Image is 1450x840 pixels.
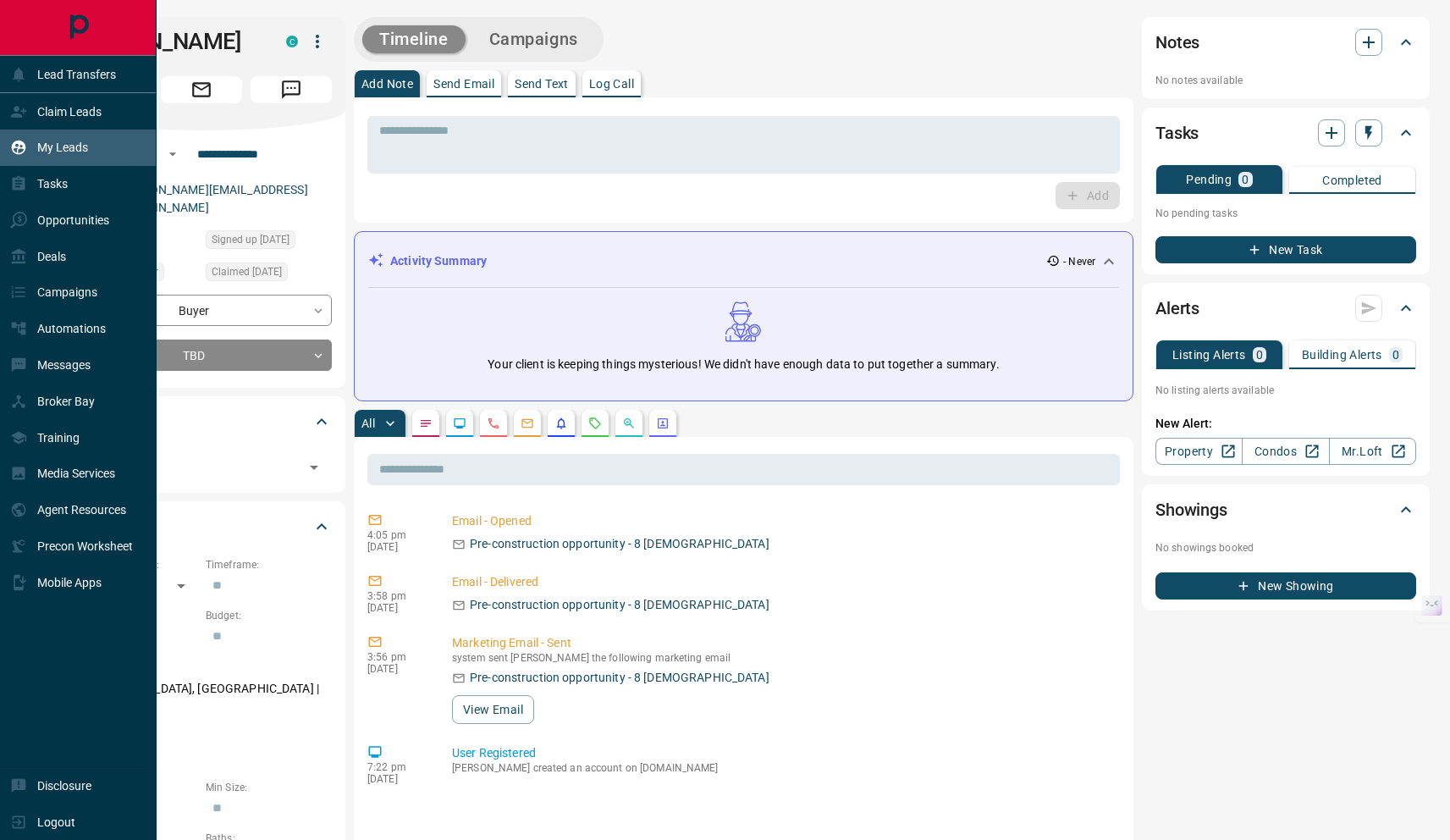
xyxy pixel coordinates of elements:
[1172,349,1246,361] p: Listing Alerts
[453,417,466,430] svg: Lead Browsing Activity
[71,729,332,744] p: Motivation:
[71,295,332,326] div: Buyer
[1155,288,1416,329] div: Alerts
[1155,295,1199,322] h2: Alerts
[1322,174,1382,186] p: Completed
[452,652,1113,664] p: system sent [PERSON_NAME] the following marketing email
[71,675,332,721] p: [GEOGRAPHIC_DATA], [GEOGRAPHIC_DATA] | Central
[361,417,375,429] p: All
[472,25,595,53] button: Campaigns
[206,262,332,286] div: Fri Feb 15 2019
[71,506,332,547] div: Criteria
[419,417,433,430] svg: Notes
[163,144,183,164] button: Open
[1155,572,1416,600] button: New Showing
[452,695,534,724] button: View Email
[1155,236,1416,263] button: New Task
[433,78,494,90] p: Send Email
[367,761,427,773] p: 7:22 pm
[368,246,1119,277] div: Activity Summary- Never
[452,744,1113,762] p: User Registered
[1155,119,1199,146] h2: Tasks
[206,557,332,572] p: Timeframe:
[367,529,427,541] p: 4:05 pm
[588,417,602,430] svg: Requests
[452,573,1113,591] p: Email - Delivered
[1155,540,1416,555] p: No showings booked
[206,230,332,254] div: Thu Feb 14 2019
[251,76,332,103] span: Message
[521,417,534,430] svg: Emails
[622,417,636,430] svg: Opportunities
[212,263,282,280] span: Claimed [DATE]
[1329,438,1416,465] a: Mr.Loft
[488,356,999,373] p: Your client is keeping things mysterious! We didn't have enough data to put together a summary.
[1392,349,1399,361] p: 0
[1155,22,1416,63] div: Notes
[1155,113,1416,153] div: Tasks
[367,590,427,602] p: 3:58 pm
[1155,415,1416,433] p: New Alert:
[452,512,1113,530] p: Email - Opened
[71,340,332,371] div: TBD
[206,780,332,795] p: Min Size:
[71,660,332,675] p: Areas Searched:
[1242,438,1329,465] a: Condos
[1155,496,1227,523] h2: Showings
[1155,201,1416,226] p: No pending tasks
[361,78,413,90] p: Add Note
[212,231,289,248] span: Signed up [DATE]
[1155,73,1416,88] p: No notes available
[470,535,769,553] p: Pre-construction opportunity - 8 [DEMOGRAPHIC_DATA]
[286,36,298,47] div: condos.ca
[1256,349,1263,361] p: 0
[117,183,308,214] a: [PERSON_NAME][EMAIL_ADDRESS][DOMAIN_NAME]
[452,634,1113,652] p: Marketing Email - Sent
[367,773,427,785] p: [DATE]
[367,651,427,663] p: 3:56 pm
[367,602,427,614] p: [DATE]
[656,417,670,430] svg: Agent Actions
[1186,174,1232,185] p: Pending
[452,762,1113,774] p: [PERSON_NAME] created an account on [DOMAIN_NAME]
[367,663,427,675] p: [DATE]
[589,78,634,90] p: Log Call
[390,252,487,270] p: Activity Summary
[206,608,332,623] p: Budget:
[302,456,326,479] button: Open
[487,417,500,430] svg: Calls
[71,401,332,442] div: Tags
[1155,29,1199,56] h2: Notes
[1155,438,1243,465] a: Property
[1302,349,1382,361] p: Building Alerts
[367,541,427,553] p: [DATE]
[515,78,569,90] p: Send Text
[470,596,769,614] p: Pre-construction opportunity - 8 [DEMOGRAPHIC_DATA]
[71,28,261,55] h1: [PERSON_NAME]
[1155,489,1416,530] div: Showings
[1063,254,1095,269] p: - Never
[161,76,242,103] span: Email
[1155,383,1416,398] p: No listing alerts available
[554,417,568,430] svg: Listing Alerts
[470,669,769,687] p: Pre-construction opportunity - 8 [DEMOGRAPHIC_DATA]
[362,25,466,53] button: Timeline
[1242,174,1249,185] p: 0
